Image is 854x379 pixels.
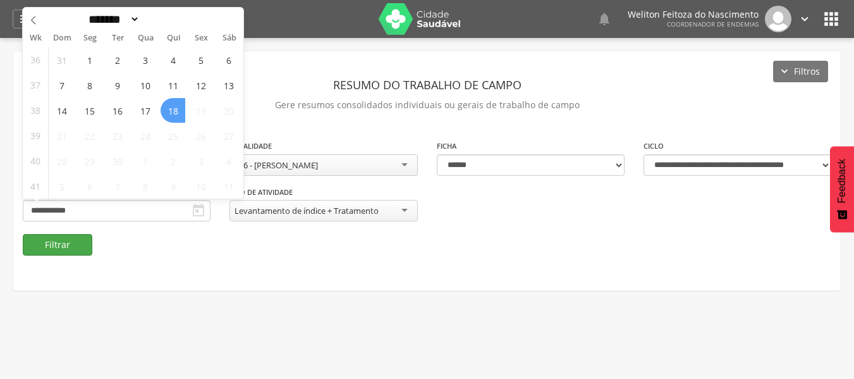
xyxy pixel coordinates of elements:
p: Gere resumos consolidados individuais ou gerais de trabalho de campo [23,96,831,114]
button: Filtrar [23,234,92,256]
span: 41 [30,174,40,199]
span: Outubro 10, 2025 [188,174,213,199]
span: Setembro 16, 2025 [105,98,130,123]
label: Localidade [229,141,272,151]
span: Setembro 18, 2025 [161,98,185,123]
select: Month [85,13,140,26]
span: Outubro 8, 2025 [133,174,157,199]
i:  [191,203,206,218]
i:  [798,12,812,26]
div: Levantamento de índice + Tratamento [235,205,379,216]
span: Outubro 1, 2025 [133,149,157,173]
a:  [13,9,39,28]
span: Setembro 27, 2025 [216,123,241,148]
header: Resumo do Trabalho de Campo [23,73,831,96]
span: 36 [30,47,40,72]
label: Tipo de Atividade [229,187,293,197]
span: Coordenador de Endemias [667,20,759,28]
span: Setembro 11, 2025 [161,73,185,97]
span: Setembro 10, 2025 [133,73,157,97]
span: 37 [30,73,40,97]
label: Ficha [437,141,456,151]
span: Setembro 24, 2025 [133,123,157,148]
span: Setembro 7, 2025 [49,73,74,97]
span: Setembro 14, 2025 [49,98,74,123]
span: Dom [48,34,76,42]
i:  [597,11,612,27]
i:  [821,9,841,29]
span: Setembro 8, 2025 [77,73,102,97]
span: Setembro 30, 2025 [105,149,130,173]
div: 176 - [PERSON_NAME] [235,159,318,171]
span: Setembro 25, 2025 [161,123,185,148]
span: Sáb [216,34,243,42]
span: Qui [160,34,188,42]
span: Setembro 6, 2025 [216,47,241,72]
span: Setembro 29, 2025 [77,149,102,173]
span: Setembro 21, 2025 [49,123,74,148]
input: Year [140,13,181,26]
span: Setembro 26, 2025 [188,123,213,148]
label: Ciclo [644,141,664,151]
span: Setembro 5, 2025 [188,47,213,72]
span: Setembro 20, 2025 [216,98,241,123]
span: 39 [30,123,40,148]
span: Setembro 22, 2025 [77,123,102,148]
span: Setembro 17, 2025 [133,98,157,123]
span: Outubro 7, 2025 [105,174,130,199]
span: Setembro 4, 2025 [161,47,185,72]
span: Setembro 28, 2025 [49,149,74,173]
span: Outubro 11, 2025 [216,174,241,199]
span: Setembro 1, 2025 [77,47,102,72]
span: Setembro 15, 2025 [77,98,102,123]
span: Setembro 23, 2025 [105,123,130,148]
span: Setembro 2, 2025 [105,47,130,72]
button: Feedback - Mostrar pesquisa [830,146,854,232]
span: Feedback [836,159,848,203]
span: Sex [188,34,216,42]
span: Outubro 9, 2025 [161,174,185,199]
button: Filtros [773,61,828,82]
span: Setembro 19, 2025 [188,98,213,123]
span: Wk [23,29,48,47]
span: Setembro 9, 2025 [105,73,130,97]
span: Outubro 3, 2025 [188,149,213,173]
span: Setembro 13, 2025 [216,73,241,97]
span: Seg [76,34,104,42]
a:  [597,6,612,32]
i:  [18,11,34,27]
span: Outubro 6, 2025 [77,174,102,199]
a:  [798,6,812,32]
span: Agosto 31, 2025 [49,47,74,72]
span: 38 [30,98,40,123]
p: Weliton Feitoza do Nascimento [628,10,759,19]
span: Setembro 3, 2025 [133,47,157,72]
span: Outubro 2, 2025 [161,149,185,173]
span: Ter [104,34,131,42]
span: Setembro 12, 2025 [188,73,213,97]
span: Qua [131,34,159,42]
span: Outubro 5, 2025 [49,174,74,199]
span: 40 [30,149,40,173]
span: Outubro 4, 2025 [216,149,241,173]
